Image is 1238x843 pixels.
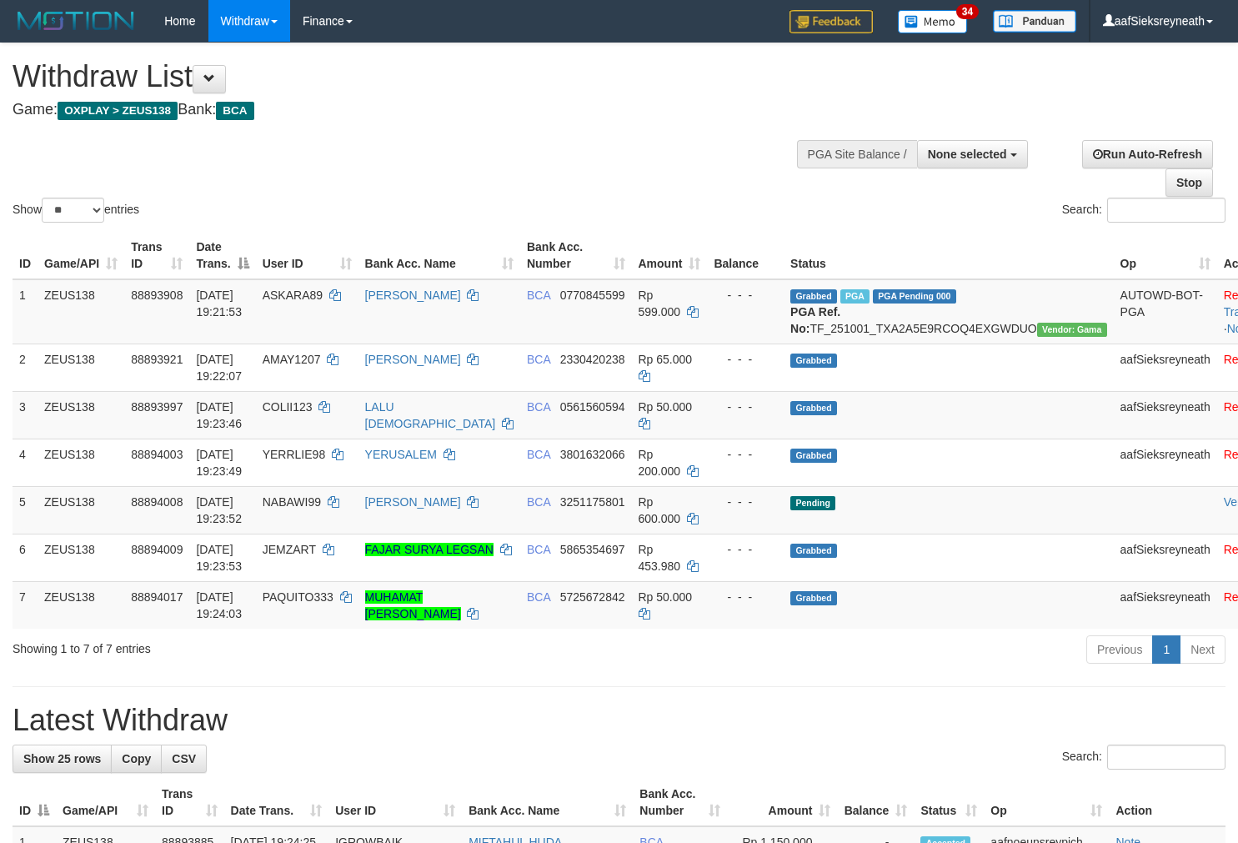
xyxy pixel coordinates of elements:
[131,495,183,509] span: 88894008
[1082,140,1213,168] a: Run Auto-Refresh
[639,590,693,604] span: Rp 50.000
[263,495,321,509] span: NABAWI99
[13,198,139,223] label: Show entries
[1062,745,1225,770] label: Search:
[520,232,632,279] th: Bank Acc. Number: activate to sort column ascending
[1165,168,1213,197] a: Stop
[13,279,38,344] td: 1
[38,439,124,486] td: ZEUS138
[196,590,242,620] span: [DATE] 19:24:03
[527,289,550,302] span: BCA
[790,289,837,304] span: Grabbed
[256,232,358,279] th: User ID: activate to sort column ascending
[560,495,625,509] span: Copy 3251175801 to clipboard
[993,10,1076,33] img: panduan.png
[837,779,914,826] th: Balance: activate to sort column ascending
[928,148,1007,161] span: None selected
[956,4,979,19] span: 34
[714,589,777,605] div: - - -
[639,289,681,319] span: Rp 599.000
[155,779,224,826] th: Trans ID: activate to sort column ascending
[707,232,784,279] th: Balance
[917,140,1028,168] button: None selected
[527,543,550,556] span: BCA
[13,704,1225,737] h1: Latest Withdraw
[13,102,809,118] h4: Game: Bank:
[365,400,496,430] a: LALU [DEMOGRAPHIC_DATA]
[1109,779,1225,826] th: Action
[714,287,777,304] div: - - -
[38,279,124,344] td: ZEUS138
[727,779,837,826] th: Amount: activate to sort column ascending
[58,102,178,120] span: OXPLAY > ZEUS138
[122,752,151,765] span: Copy
[161,745,207,773] a: CSV
[365,495,461,509] a: [PERSON_NAME]
[1086,635,1153,664] a: Previous
[898,10,968,33] img: Button%20Memo.svg
[131,543,183,556] span: 88894009
[111,745,162,773] a: Copy
[216,102,253,120] span: BCA
[1114,391,1217,439] td: aafSieksreyneath
[1180,635,1225,664] a: Next
[56,779,155,826] th: Game/API: activate to sort column ascending
[196,543,242,573] span: [DATE] 19:23:53
[560,543,625,556] span: Copy 5865354697 to clipboard
[38,486,124,534] td: ZEUS138
[789,10,873,33] img: Feedback.jpg
[23,752,101,765] span: Show 25 rows
[365,448,437,461] a: YERUSALEM
[196,448,242,478] span: [DATE] 19:23:49
[527,590,550,604] span: BCA
[13,60,809,93] h1: Withdraw List
[527,353,550,366] span: BCA
[984,779,1109,826] th: Op: activate to sort column ascending
[560,400,625,414] span: Copy 0561560594 to clipboard
[1114,344,1217,391] td: aafSieksreyneath
[560,448,625,461] span: Copy 3801632066 to clipboard
[790,496,835,510] span: Pending
[560,590,625,604] span: Copy 5725672842 to clipboard
[13,779,56,826] th: ID: activate to sort column descending
[38,232,124,279] th: Game/API: activate to sort column ascending
[196,495,242,525] span: [DATE] 19:23:52
[797,140,917,168] div: PGA Site Balance /
[527,400,550,414] span: BCA
[42,198,104,223] select: Showentries
[639,448,681,478] span: Rp 200.000
[224,779,329,826] th: Date Trans.: activate to sort column ascending
[131,353,183,366] span: 88893921
[560,289,625,302] span: Copy 0770845599 to clipboard
[714,541,777,558] div: - - -
[13,486,38,534] td: 5
[632,232,708,279] th: Amount: activate to sort column ascending
[196,289,242,319] span: [DATE] 19:21:53
[1114,439,1217,486] td: aafSieksreyneath
[263,590,333,604] span: PAQUITO333
[639,495,681,525] span: Rp 600.000
[714,494,777,510] div: - - -
[38,534,124,581] td: ZEUS138
[1114,279,1217,344] td: AUTOWD-BOT-PGA
[189,232,255,279] th: Date Trans.: activate to sort column descending
[13,391,38,439] td: 3
[196,400,242,430] span: [DATE] 19:23:46
[714,399,777,415] div: - - -
[1107,198,1225,223] input: Search:
[633,779,727,826] th: Bank Acc. Number: activate to sort column ascending
[790,449,837,463] span: Grabbed
[639,543,681,573] span: Rp 453.980
[38,581,124,629] td: ZEUS138
[13,534,38,581] td: 6
[639,353,693,366] span: Rp 65.000
[1037,323,1107,337] span: Vendor URL: https://trx31.1velocity.biz
[13,581,38,629] td: 7
[196,353,242,383] span: [DATE] 19:22:07
[790,401,837,415] span: Grabbed
[714,446,777,463] div: - - -
[873,289,956,304] span: PGA Pending
[263,289,323,302] span: ASKARA89
[13,439,38,486] td: 4
[124,232,189,279] th: Trans ID: activate to sort column ascending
